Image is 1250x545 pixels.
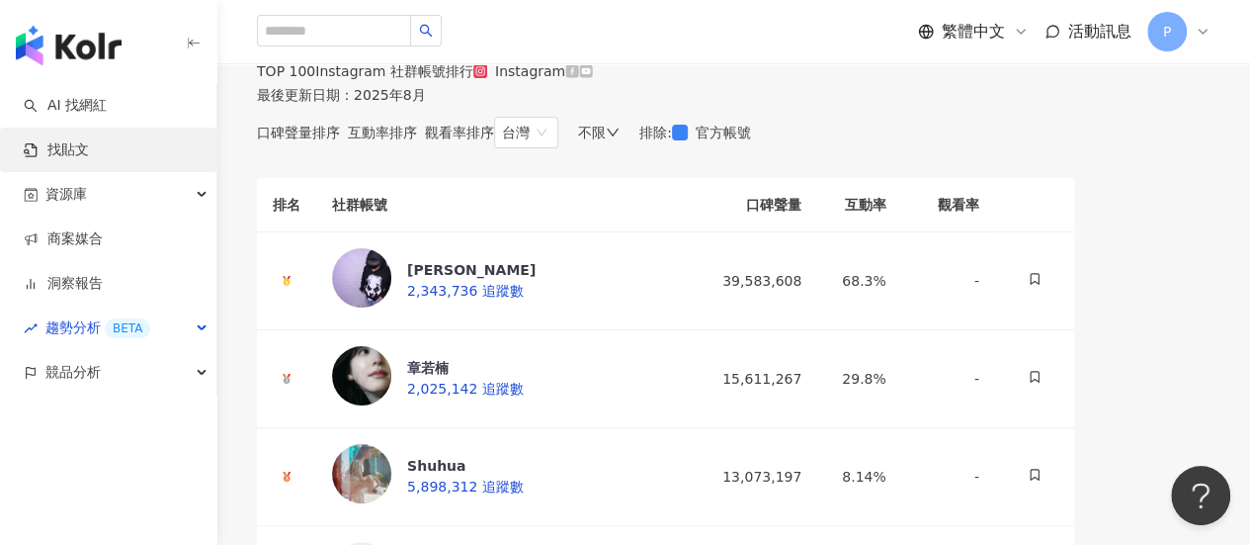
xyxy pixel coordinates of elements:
[1163,21,1171,43] span: P
[332,491,524,506] a: KOL AvatarShuhua5,898,312 追蹤數
[407,381,524,397] span: 2,025,142 追蹤數
[688,122,759,143] span: 官方帳號
[425,125,494,140] span: 觀看率排序
[407,456,524,476] div: Shuhua
[24,321,38,335] span: rise
[332,393,524,409] a: KOL Avatar章若楠2,025,142 追蹤數
[24,229,103,249] a: 商案媒合
[902,178,995,232] th: 觀看率
[407,283,524,299] span: 2,343,736 追蹤數
[332,346,391,406] img: KOL Avatar
[45,350,101,395] span: 競品分析
[45,172,87,217] span: 資源庫
[1068,22,1131,41] span: 活動訊息
[45,306,150,350] span: 趨勢分析
[578,125,606,140] span: 不限
[332,295,536,311] a: KOL Avatar[PERSON_NAME]2,343,736 追蹤數
[419,24,433,38] span: search
[902,428,995,526] td: -
[24,96,107,116] a: searchAI 找網紅
[24,274,103,294] a: 洞察報告
[606,126,620,139] span: down
[1171,466,1230,525] iframe: Help Scout Beacon - Open
[16,26,122,65] img: logo
[407,479,524,495] span: 5,898,312 追蹤數
[714,368,801,390] div: 15,611,267
[699,178,817,232] th: 口碑聲量
[833,466,885,488] div: 8.14%
[257,63,473,79] div: TOP 100 Instagram 社群帳號排行
[817,178,901,232] th: 互動率
[257,178,316,232] th: 排名
[495,63,565,79] div: Instagram
[714,270,801,292] div: 39,583,608
[407,358,524,378] div: 章若楠
[316,178,699,232] th: 社群帳號
[332,444,391,503] img: KOL Avatar
[24,140,89,160] a: 找貼文
[105,318,150,338] div: BETA
[902,232,995,330] td: -
[332,248,391,308] img: KOL Avatar
[257,125,340,140] span: 口碑聲量排序
[502,118,530,147] div: 台灣
[942,21,1005,43] span: 繁體中文
[639,125,672,140] span: 排除 :
[348,125,417,140] span: 互動率排序
[833,270,885,292] div: 68.3%
[257,87,426,103] p: 最後更新日期 ： 2025年8月
[714,466,801,488] div: 13,073,197
[833,368,885,390] div: 29.8%
[407,260,536,280] div: [PERSON_NAME]
[902,330,995,428] td: -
